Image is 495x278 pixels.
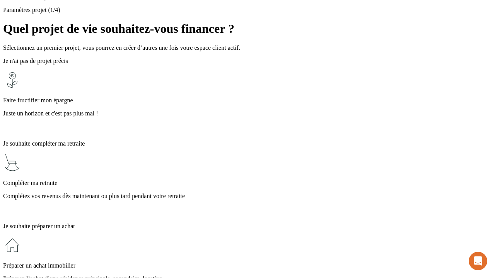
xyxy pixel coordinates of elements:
[8,7,190,13] div: Vous avez besoin d’aide ?
[3,110,492,117] p: Juste un horizon et c'est pas plus mal !
[3,97,492,104] p: Faire fructifier mon épargne
[8,13,190,21] div: L’équipe répond généralement dans un délai de quelques minutes.
[3,140,492,147] p: Je souhaite compléter ma retraite
[3,7,492,14] p: Paramètres projet (1/4)
[3,193,492,200] p: Complétez vos revenus dès maintenant ou plus tard pendant votre retraite
[469,252,487,270] iframe: Intercom live chat
[3,22,492,36] h1: Quel projet de vie souhaitez-vous financer ?
[3,44,240,51] span: Sélectionnez un premier projet, vous pourrez en créer d’autres une fois votre espace client actif.
[3,3,213,24] div: Ouvrir le Messenger Intercom
[3,223,492,230] p: Je souhaite préparer un achat
[3,262,492,269] p: Préparer un achat immobilier
[3,180,492,186] p: Compléter ma retraite
[3,58,492,64] p: Je n'ai pas de projet précis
